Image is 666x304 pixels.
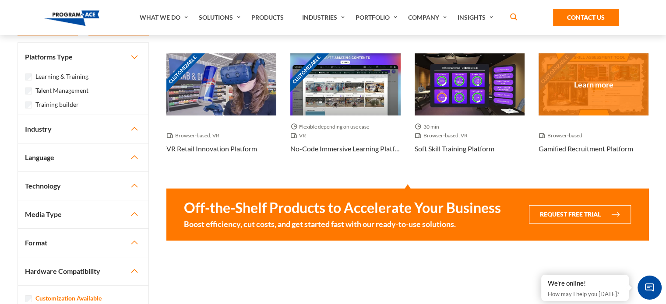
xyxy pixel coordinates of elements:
[415,122,443,131] span: 30 min
[18,257,148,285] button: Hardware Compatibility
[415,131,471,140] span: Browser-based, VR
[166,143,257,154] h3: VR Retail Innovation Platform
[184,218,501,230] small: Boost efficiency, cut costs, and get started fast with our ready-to-use solutions.
[25,87,32,94] input: Talent Management
[25,101,32,108] input: Training builder
[184,199,501,217] strong: Off-the-Shelf Products to Accelerate Your Business
[539,53,648,167] a: Customizable Thumbnail - Gamified recruitment platform Browser-based Gamified recruitment platform
[35,72,88,81] label: Learning & Training
[166,53,276,167] a: Customizable Thumbnail - VR Retail Innovation Platform Browser-based, VR VR Retail Innovation Pla...
[18,229,148,257] button: Format
[553,9,619,26] a: Contact Us
[25,295,32,302] input: Customization Available
[18,43,148,71] button: Platforms Type
[548,279,622,288] div: We're online!
[18,200,148,228] button: Media Type
[35,86,88,95] label: Talent Management
[25,73,32,80] input: Learning & Training
[415,53,525,167] a: Thumbnail - Soft skill training platform 30 min Browser-based, VR Soft skill training platform
[35,294,102,303] label: Customization Available
[44,10,100,26] img: Program-Ace
[18,115,148,143] button: Industry
[529,205,631,224] button: Request Free Trial
[166,131,223,140] span: Browser-based, VR
[548,289,622,299] p: How may I help you [DATE]?
[290,53,400,167] a: Customizable Thumbnail - No-code Immersive Learning Platform Flexible depending on use case VR No...
[415,143,494,154] h3: Soft skill training platform
[290,131,310,140] span: VR
[638,276,662,300] span: Chat Widget
[539,131,586,140] span: Browser-based
[18,172,148,200] button: Technology
[35,100,79,109] label: Training builder
[18,143,148,171] button: Language
[290,143,400,154] h3: No-code Immersive Learning Platform
[539,143,633,154] h3: Gamified recruitment platform
[290,122,373,131] span: Flexible depending on use case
